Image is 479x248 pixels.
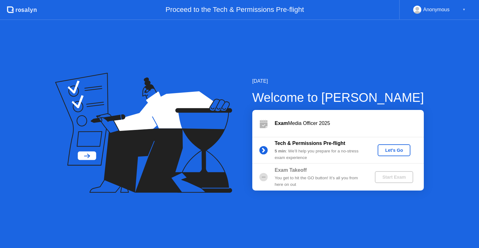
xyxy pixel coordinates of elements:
b: Tech & Permissions Pre-flight [275,141,345,146]
div: Media Officer 2025 [275,120,424,127]
div: ▼ [462,6,466,14]
b: Exam Takeoff [275,167,307,173]
b: Exam [275,121,288,126]
div: Welcome to [PERSON_NAME] [252,88,424,107]
b: 5 min [275,149,286,153]
div: You get to hit the GO button! It’s all you from here on out [275,175,365,188]
div: Let's Go [380,148,408,153]
div: [DATE] [252,77,424,85]
button: Start Exam [375,171,413,183]
div: Start Exam [377,175,411,180]
button: Let's Go [378,144,410,156]
div: Anonymous [423,6,450,14]
div: : We’ll help you prepare for a no-stress exam experience [275,148,365,161]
